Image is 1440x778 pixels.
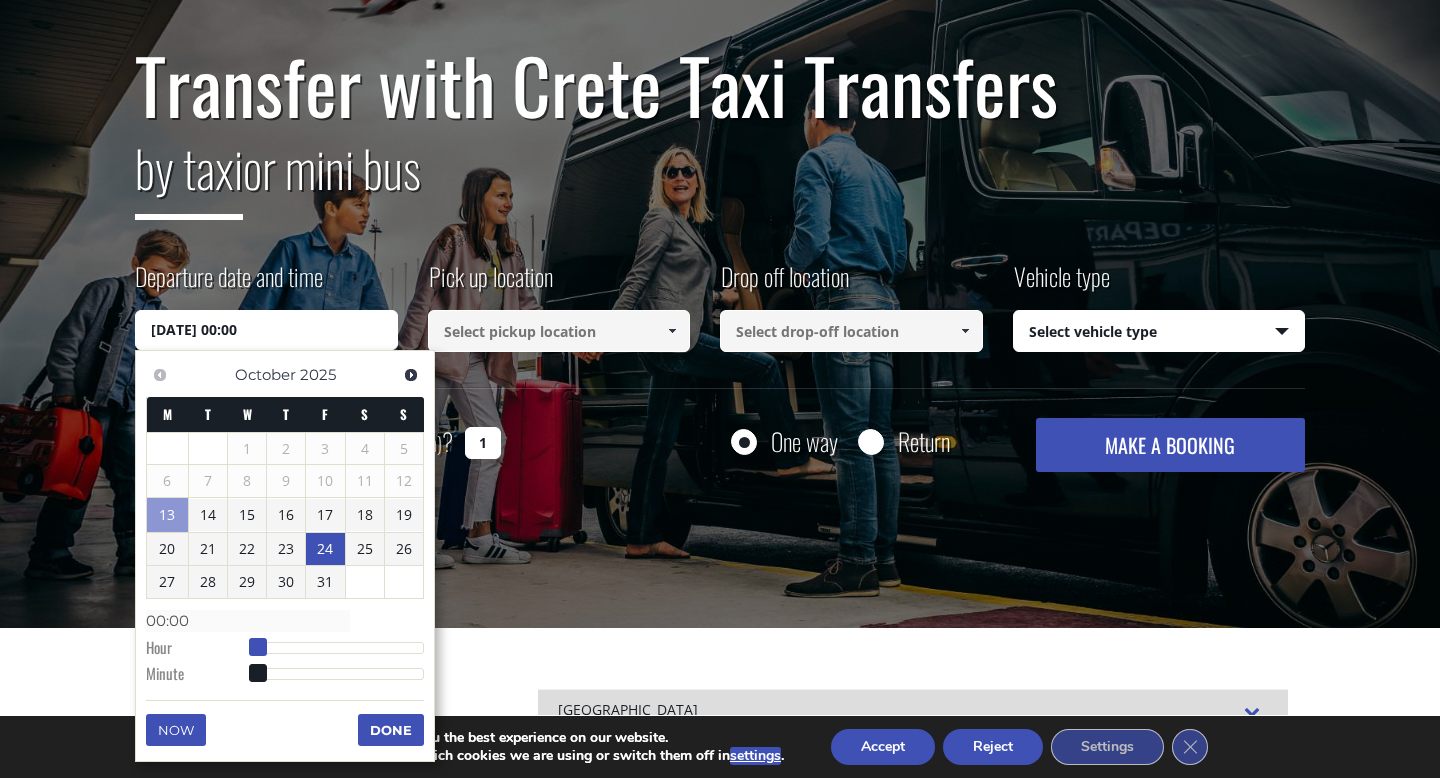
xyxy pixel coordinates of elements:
a: 27 [147,566,188,598]
dt: Hour [146,637,257,663]
button: MAKE A BOOKING [1036,418,1305,472]
button: Reject [943,729,1043,765]
input: Select drop-off location [720,310,983,352]
span: 2025 [300,365,336,384]
span: 3 [306,433,344,465]
button: Done [358,714,424,746]
span: 1 [228,433,266,465]
label: Pick up location [428,259,553,310]
span: 8 [228,465,266,497]
span: Wednesday [243,404,252,424]
span: 9 [267,465,305,497]
button: Accept [831,729,935,765]
span: 5 [385,433,423,465]
a: Next [397,361,424,388]
span: Tuesday [205,404,211,424]
h2: or mini bus [135,127,1305,235]
h1: Transfer with Crete Taxi Transfers [135,43,1305,127]
span: Saturday [361,404,368,424]
label: Return [898,429,950,454]
a: 17 [306,499,344,531]
a: 25 [346,533,384,565]
label: Vehicle type [1013,259,1110,310]
a: Show All Items [656,310,689,352]
button: Settings [1051,729,1164,765]
span: Previous [152,367,168,383]
a: 26 [385,533,423,565]
button: settings [730,747,781,765]
a: 30 [267,566,305,598]
a: 29 [228,566,266,598]
span: 6 [147,465,188,497]
a: 14 [189,499,227,531]
a: 28 [189,566,227,598]
span: 7 [189,465,227,497]
span: 2 [267,433,305,465]
span: Next [403,367,419,383]
a: 19 [385,499,423,531]
div: [GEOGRAPHIC_DATA] [538,689,1288,733]
span: 12 [385,465,423,497]
button: Now [146,714,206,746]
span: Select vehicle type [1014,311,1305,353]
label: One way [771,429,838,454]
a: 20 [147,533,188,565]
a: 24 [306,533,344,565]
a: Previous [146,361,173,388]
a: 22 [228,533,266,565]
a: 23 [267,533,305,565]
button: Close GDPR Cookie Banner [1172,729,1208,765]
span: 4 [346,433,384,465]
span: Monday [163,404,172,424]
a: 18 [346,499,384,531]
span: 10 [306,465,344,497]
span: by taxi [135,130,243,220]
p: You can find out more about which cookies we are using or switch them off in . [228,747,784,765]
span: Sunday [400,404,407,424]
dt: Minute [146,663,257,689]
span: 11 [346,465,384,497]
span: October [235,365,296,384]
span: Friday [322,404,328,424]
p: We are using cookies to give you the best experience on our website. [228,729,784,747]
span: Thursday [283,404,289,424]
a: 31 [306,566,344,598]
a: 15 [228,499,266,531]
a: 13 [147,498,188,532]
label: Departure date and time [135,259,323,310]
a: 16 [267,499,305,531]
a: Show All Items [948,310,981,352]
a: 21 [189,533,227,565]
input: Select pickup location [428,310,691,352]
label: Drop off location [720,259,849,310]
